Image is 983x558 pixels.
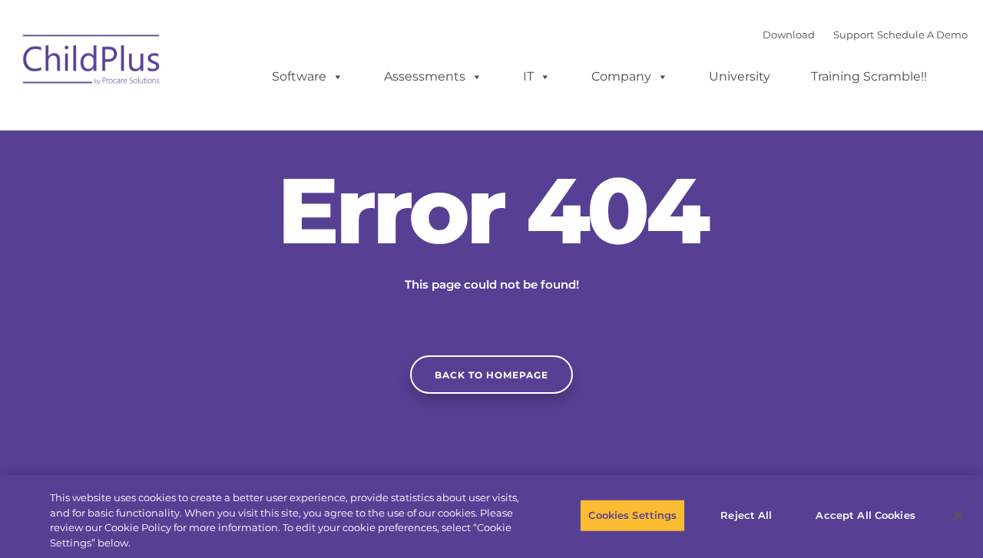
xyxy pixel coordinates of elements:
[698,500,794,532] button: Reject All
[942,498,975,532] button: Close
[50,490,541,550] div: This website uses cookies to create a better user experience, provide statistics about user visit...
[763,28,968,41] font: |
[576,61,683,92] a: Company
[369,61,498,92] a: Assessments
[410,355,573,394] a: Back to homepage
[807,500,923,532] button: Accept All Cookies
[796,61,942,92] a: Training Scramble!!
[330,276,653,294] p: This page could not be found!
[877,28,968,41] a: Schedule A Demo
[763,28,815,41] a: Download
[580,500,685,532] button: Cookies Settings
[261,164,722,256] h2: Error 404
[508,61,566,92] a: IT
[693,61,786,92] a: University
[15,24,169,101] img: ChildPlus by Procare Solutions
[257,61,359,92] a: Software
[833,28,874,41] a: Support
